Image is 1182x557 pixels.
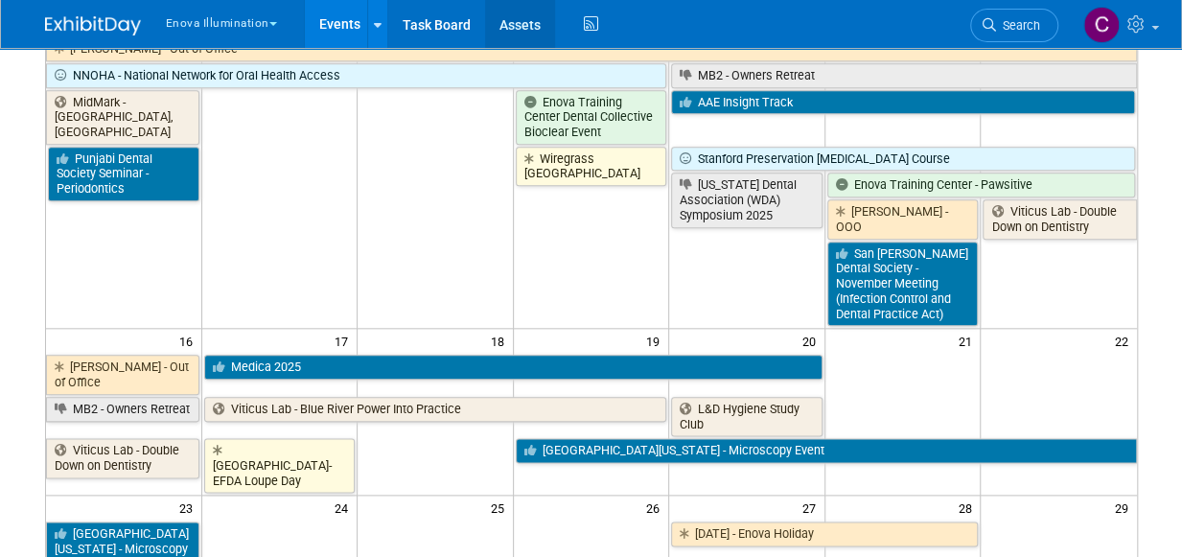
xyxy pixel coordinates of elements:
a: [PERSON_NAME] - OOO [827,199,979,239]
a: Viticus Lab - Double Down on Dentistry [46,438,199,477]
img: ExhibitDay [45,16,141,35]
img: Coley McClendon [1083,7,1120,43]
a: [GEOGRAPHIC_DATA][US_STATE] - Microscopy Event [516,438,1137,463]
span: 25 [489,496,513,520]
a: [US_STATE] Dental Association (WDA) Symposium 2025 [671,173,823,227]
a: Medica 2025 [204,355,823,380]
span: 23 [177,496,201,520]
span: 29 [1113,496,1137,520]
a: [DATE] - Enova Holiday [671,522,978,546]
span: 16 [177,329,201,353]
a: Search [970,9,1058,42]
a: MidMark - [GEOGRAPHIC_DATA], [GEOGRAPHIC_DATA] [46,90,199,145]
a: NNOHA - National Network for Oral Health Access [46,63,667,88]
span: 19 [644,329,668,353]
span: 20 [800,329,824,353]
a: L&D Hygiene Study Club [671,397,823,436]
span: 17 [333,329,357,353]
a: Enova Training Center - Pawsitive [827,173,1135,197]
span: 21 [956,329,980,353]
a: MB2 - Owners Retreat [671,63,1136,88]
span: 28 [956,496,980,520]
a: Viticus Lab - Blue River Power Into Practice [204,397,667,422]
span: Search [996,18,1040,33]
span: 27 [800,496,824,520]
a: Wiregrass [GEOGRAPHIC_DATA] [516,147,667,186]
a: [GEOGRAPHIC_DATA]-EFDA Loupe Day [204,438,356,493]
a: [PERSON_NAME] - Out of Office [46,355,199,394]
span: 22 [1113,329,1137,353]
a: Punjabi Dental Society Seminar - Periodontics [48,147,199,201]
a: MB2 - Owners Retreat [46,397,199,422]
span: 24 [333,496,357,520]
span: 26 [644,496,668,520]
a: Viticus Lab - Double Down on Dentistry [983,199,1136,239]
a: Stanford Preservation [MEDICAL_DATA] Course [671,147,1134,172]
a: Enova Training Center Dental Collective Bioclear Event [516,90,667,145]
a: San [PERSON_NAME] Dental Society - November Meeting (Infection Control and Dental Practice Act) [827,242,979,327]
a: AAE Insight Track [671,90,1134,115]
span: 18 [489,329,513,353]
